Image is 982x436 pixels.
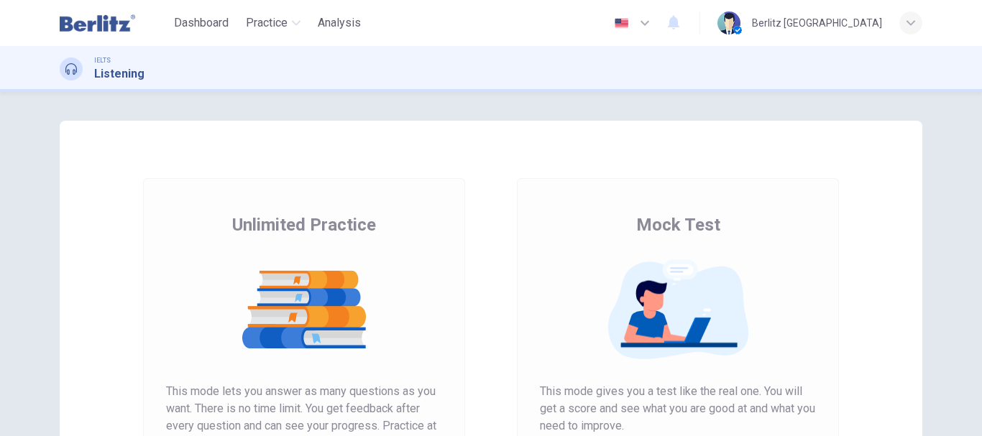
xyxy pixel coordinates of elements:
h1: Listening [94,65,144,83]
div: Berlitz [GEOGRAPHIC_DATA] [752,14,882,32]
span: Unlimited Practice [232,213,376,236]
img: en [612,18,630,29]
a: Berlitz Latam logo [60,9,168,37]
img: Berlitz Latam logo [60,9,135,37]
span: This mode gives you a test like the real one. You will get a score and see what you are good at a... [540,383,816,435]
button: Dashboard [168,10,234,36]
button: Practice [240,10,306,36]
span: Mock Test [636,213,720,236]
button: Analysis [312,10,367,36]
span: Analysis [318,14,361,32]
span: IELTS [94,55,111,65]
img: Profile picture [717,11,740,34]
span: Dashboard [174,14,229,32]
span: Practice [246,14,288,32]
